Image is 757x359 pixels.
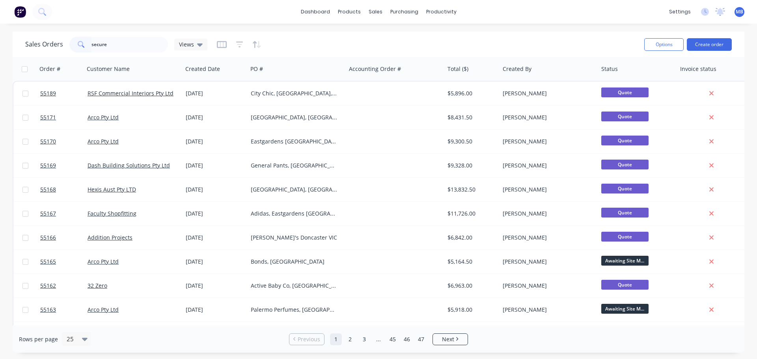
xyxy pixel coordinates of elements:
a: Arco Pty Ltd [88,258,119,265]
div: [DATE] [186,282,244,290]
div: $8,431.50 [447,113,494,121]
span: Quote [601,208,649,218]
span: 55171 [40,113,56,121]
div: [DATE] [186,210,244,218]
img: Factory [14,6,26,18]
button: Create order [687,38,732,51]
div: $6,842.00 [447,234,494,242]
div: [DATE] [186,186,244,193]
a: Page 1 is your current page [330,333,342,345]
span: Views [179,40,194,48]
div: products [334,6,365,18]
a: 55162 [40,274,88,298]
a: RSF Commercial Interiors Pty Ltd [88,89,173,97]
div: [PERSON_NAME] [503,306,590,314]
div: PO # [250,65,263,73]
div: settings [665,6,695,18]
div: Created Date [185,65,220,73]
div: Created By [503,65,531,73]
div: Adidas, Eastgardens [GEOGRAPHIC_DATA] [251,210,338,218]
div: [PERSON_NAME] [503,210,590,218]
div: $11,726.00 [447,210,494,218]
a: Jump forward [373,333,384,345]
a: Page 46 [401,333,413,345]
span: 55165 [40,258,56,266]
span: 55169 [40,162,56,169]
a: 55169 [40,154,88,177]
div: Status [601,65,618,73]
div: [PERSON_NAME] [503,89,590,97]
div: [PERSON_NAME] [503,258,590,266]
div: [DATE] [186,113,244,121]
span: 55163 [40,306,56,314]
div: [PERSON_NAME] [503,186,590,193]
a: Next page [433,335,468,343]
span: Quote [601,112,649,121]
div: [DATE] [186,234,244,242]
div: [PERSON_NAME] [503,138,590,145]
div: Total ($) [447,65,468,73]
a: Page 2 [344,333,356,345]
a: Page 45 [387,333,399,345]
div: Bonds, [GEOGRAPHIC_DATA] [251,258,338,266]
span: Quote [601,160,649,169]
a: Arco Pty Ltd [88,138,119,145]
a: Faculty Shopfitting [88,210,136,217]
div: [PERSON_NAME] [503,282,590,290]
a: 55166 [40,226,88,249]
a: 55165 [40,250,88,273]
span: Next [442,335,454,343]
span: Previous [298,335,320,343]
a: 32 Zero [88,282,107,289]
a: Page 3 [358,333,370,345]
span: Rows per page [19,335,58,343]
div: Invoice status [680,65,716,73]
div: [GEOGRAPHIC_DATA], [GEOGRAPHIC_DATA] [251,113,338,121]
h1: Sales Orders [25,41,63,48]
div: Customer Name [87,65,130,73]
div: purchasing [386,6,422,18]
div: Accounting Order # [349,65,401,73]
span: Awaiting Site M... [601,304,649,314]
div: City Chic, [GEOGRAPHIC_DATA], [GEOGRAPHIC_DATA] [251,89,338,97]
div: $13,832.50 [447,186,494,193]
span: 55170 [40,138,56,145]
a: Previous page [289,335,324,343]
span: Quote [601,232,649,242]
a: Page 47 [415,333,427,345]
div: Palermo Perfumes, [GEOGRAPHIC_DATA] [251,306,338,314]
div: [DATE] [186,306,244,314]
a: dashboard [297,6,334,18]
a: 54877 [40,322,88,346]
div: Eastgardens [GEOGRAPHIC_DATA] [251,138,338,145]
div: $6,963.00 [447,282,494,290]
span: Quote [601,136,649,145]
span: 55189 [40,89,56,97]
a: Arco Pty Ltd [88,306,119,313]
input: Search... [91,37,168,52]
a: 55163 [40,298,88,322]
div: $9,300.50 [447,138,494,145]
button: Options [644,38,684,51]
div: Active Baby Co, [GEOGRAPHIC_DATA] [GEOGRAPHIC_DATA] [251,282,338,290]
a: Hexis Aust Pty LTD [88,186,136,193]
ul: Pagination [286,333,471,345]
div: sales [365,6,386,18]
div: $5,896.00 [447,89,494,97]
div: [PERSON_NAME] [503,162,590,169]
div: [PERSON_NAME] [503,113,590,121]
a: 55189 [40,82,88,105]
div: [DATE] [186,138,244,145]
span: Quote [601,280,649,290]
a: 55170 [40,130,88,153]
span: 55167 [40,210,56,218]
div: [DATE] [186,162,244,169]
span: Awaiting Site M... [601,256,649,266]
span: MB [736,8,743,15]
div: [PERSON_NAME] [503,234,590,242]
div: $9,328.00 [447,162,494,169]
a: 55167 [40,202,88,225]
span: 55162 [40,282,56,290]
div: $5,164.50 [447,258,494,266]
span: 55168 [40,186,56,193]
